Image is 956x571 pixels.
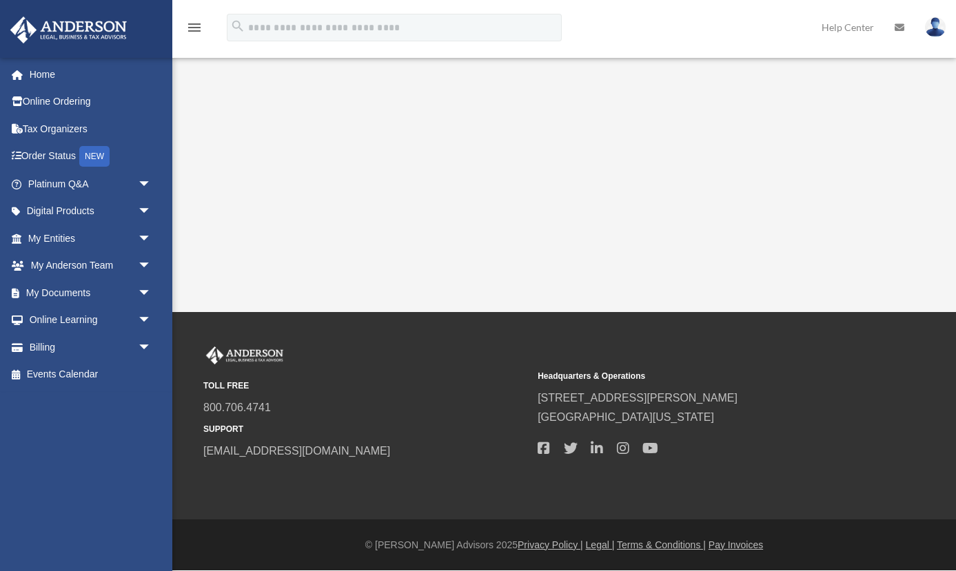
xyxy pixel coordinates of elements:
img: Anderson Advisors Platinum Portal [6,17,131,43]
a: [GEOGRAPHIC_DATA][US_STATE] [538,411,714,423]
span: arrow_drop_down [138,252,165,280]
i: search [230,19,245,34]
span: arrow_drop_down [138,170,165,198]
img: Anderson Advisors Platinum Portal [203,346,286,364]
a: Billingarrow_drop_down [10,333,172,361]
a: 800.706.4741 [203,402,271,413]
a: Tax Organizers [10,115,172,143]
a: Pay Invoices [709,539,763,550]
span: arrow_drop_down [138,279,165,307]
a: Legal | [586,539,615,550]
span: arrow_drop_down [138,333,165,362]
a: Platinum Q&Aarrow_drop_down [10,170,172,198]
a: Privacy Policy | [518,539,583,550]
small: Headquarters & Operations [538,369,862,384]
a: Online Ordering [10,88,172,116]
span: arrow_drop_down [138,198,165,226]
span: arrow_drop_down [138,225,165,253]
div: NEW [79,146,110,167]
a: My Entitiesarrow_drop_down [10,225,172,252]
i: menu [186,19,203,36]
a: Digital Productsarrow_drop_down [10,198,172,225]
a: [EMAIL_ADDRESS][DOMAIN_NAME] [203,445,390,457]
a: menu [186,24,203,36]
a: [STREET_ADDRESS][PERSON_NAME] [538,392,738,404]
a: Home [10,61,172,88]
span: arrow_drop_down [138,307,165,335]
a: Terms & Conditions | [617,539,706,550]
a: Online Learningarrow_drop_down [10,307,172,334]
a: Events Calendar [10,361,172,388]
small: SUPPORT [203,422,528,437]
div: © [PERSON_NAME] Advisors 2025 [172,537,956,554]
small: TOLL FREE [203,379,528,393]
img: User Pic [925,17,946,37]
a: My Documentsarrow_drop_down [10,279,172,307]
a: My Anderson Teamarrow_drop_down [10,252,172,280]
a: Order StatusNEW [10,143,172,171]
